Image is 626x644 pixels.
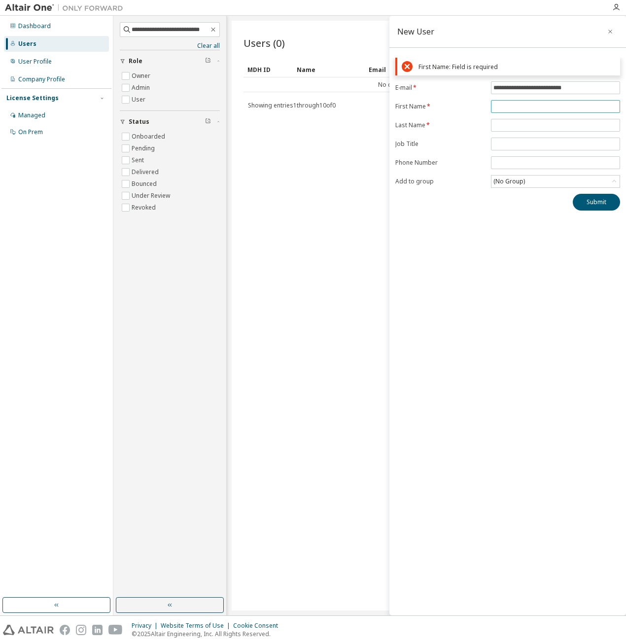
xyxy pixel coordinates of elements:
label: Sent [132,154,146,166]
span: Status [129,118,149,126]
img: Altair One [5,3,128,13]
div: Company Profile [18,75,65,83]
td: No data available [243,77,562,92]
div: Users [18,40,36,48]
label: Owner [132,70,152,82]
label: Job Title [395,140,485,148]
div: (No Group) [491,176,620,187]
div: Name [297,62,361,77]
div: (No Group) [492,176,526,187]
img: youtube.svg [108,625,123,635]
div: MDH ID [247,62,289,77]
span: Clear filter [205,57,211,65]
button: Submit [573,194,620,211]
div: Managed [18,111,45,119]
span: Showing entries 1 through 10 of 0 [248,101,336,109]
div: Email [369,62,410,77]
img: linkedin.svg [92,625,103,635]
label: Phone Number [395,159,485,167]
label: First Name [395,103,485,110]
label: Add to group [395,178,485,185]
img: altair_logo.svg [3,625,54,635]
div: New User [397,28,434,36]
div: Cookie Consent [233,622,284,630]
div: Dashboard [18,22,51,30]
label: Onboarded [132,131,167,143]
label: Admin [132,82,152,94]
img: instagram.svg [76,625,86,635]
label: Bounced [132,178,159,190]
div: User Profile [18,58,52,66]
div: Website Terms of Use [161,622,233,630]
label: Delivered [132,166,161,178]
div: First Name: Field is required [418,63,616,71]
p: © 2025 Altair Engineering, Inc. All Rights Reserved. [132,630,284,638]
a: Clear all [120,42,220,50]
div: Privacy [132,622,161,630]
span: Users (0) [243,36,285,50]
button: Role [120,50,220,72]
img: facebook.svg [60,625,70,635]
label: Last Name [395,121,485,129]
div: License Settings [6,94,59,102]
span: Role [129,57,142,65]
label: User [132,94,147,106]
label: Pending [132,143,157,154]
label: E-mail [395,84,485,92]
div: On Prem [18,128,43,136]
label: Under Review [132,190,172,202]
button: Status [120,111,220,133]
span: Clear filter [205,118,211,126]
label: Revoked [132,202,158,214]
